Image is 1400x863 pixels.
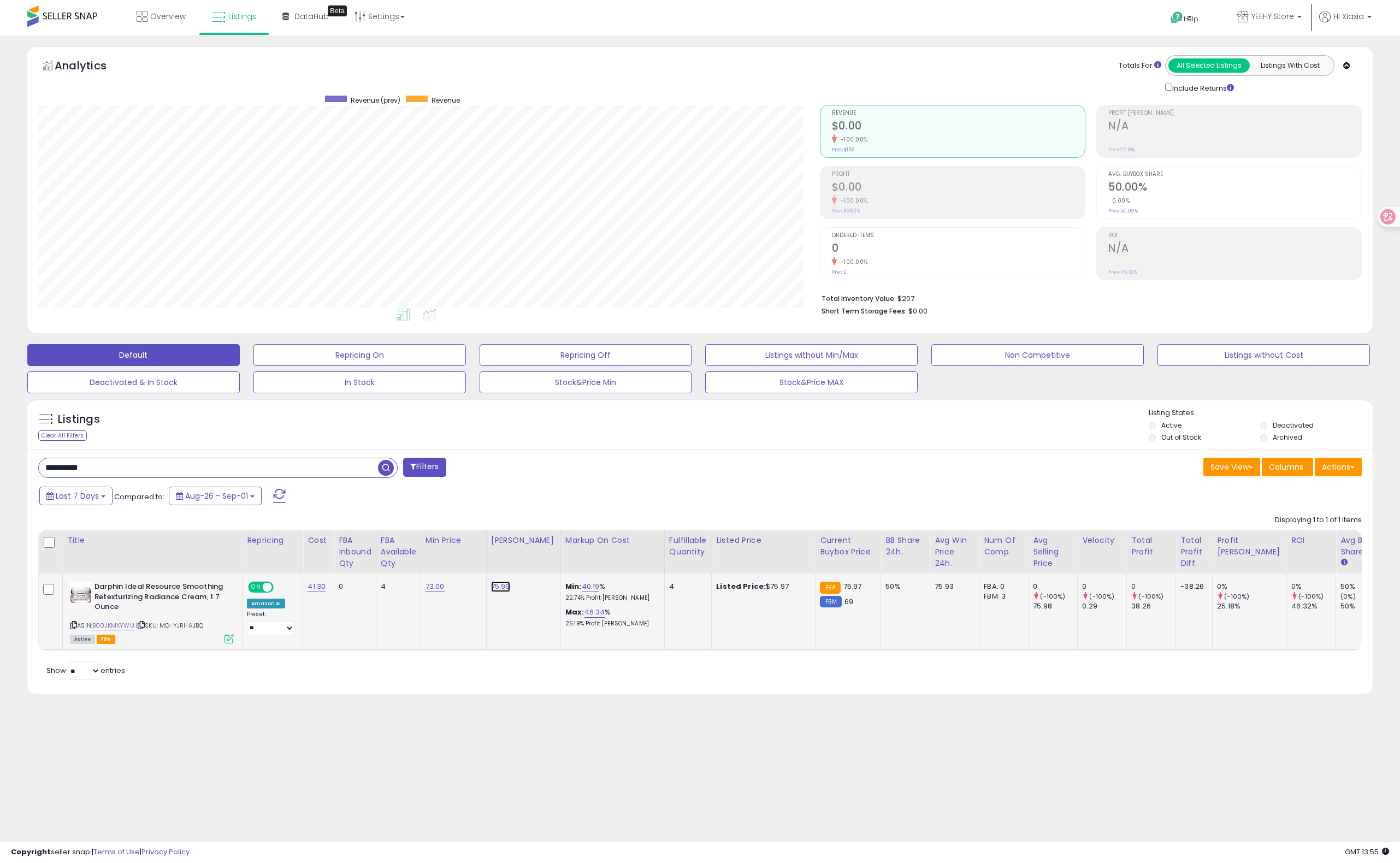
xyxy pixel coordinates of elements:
[94,582,227,615] b: Darphin Ideal Resource Smoothing Retexturizing Radiance Cream, 1.7 Ounce
[582,581,600,592] a: 40.19
[1203,458,1260,476] button: Save View
[565,594,656,602] p: 22.74% Profit [PERSON_NAME]
[1217,582,1286,592] div: 0%
[1119,61,1161,71] div: Totals For
[832,146,854,153] small: Prev: $152
[426,581,445,592] a: 73.00
[247,611,294,635] div: Preset:
[705,344,918,366] button: Listings without Min/Max
[46,665,125,676] span: Show: entries
[97,635,115,644] span: FBA
[1089,592,1114,601] small: (-100%)
[1315,458,1362,476] button: Actions
[820,535,876,558] div: Current Buybox Price
[984,535,1024,558] div: Num of Comp.
[832,269,847,275] small: Prev: 2
[1040,592,1065,601] small: (-100%)
[1033,582,1077,592] div: 0
[565,607,656,628] div: %
[381,535,416,569] div: FBA Available Qty
[272,583,290,592] span: OFF
[253,371,466,393] button: In Stock
[908,306,928,316] span: $0.00
[1161,433,1201,442] label: Out of Stock
[584,607,605,618] a: 46.34
[1333,11,1364,22] span: Hi Xiaxia
[92,621,134,630] a: B00JKMXYWU
[56,490,99,501] span: Last 7 Days
[27,344,240,366] button: Default
[1291,582,1336,592] div: 0%
[1340,582,1385,592] div: 50%
[1275,515,1362,525] div: Displaying 1 to 1 of 1 items
[931,344,1144,366] button: Non Competitive
[339,535,371,569] div: FBA inbound Qty
[984,592,1020,601] div: FBM: 3
[114,492,164,502] span: Compared to:
[822,291,1354,304] li: $207
[1273,433,1302,442] label: Archived
[1262,458,1313,476] button: Columns
[491,581,510,592] a: 75.99
[837,258,868,266] small: -100.00%
[70,582,92,604] img: 41vsmlDrSTL._SL40_.jpg
[1108,172,1361,178] span: Avg. Buybox Share
[1108,242,1361,257] h2: N/A
[716,581,766,592] b: Listed Price:
[832,233,1085,239] span: Ordered Items
[705,371,918,393] button: Stock&Price MAX
[1291,601,1336,611] div: 46.32%
[1108,146,1135,153] small: Prev: 25.18%
[1251,11,1294,22] span: YEEHY Store
[822,306,907,316] b: Short Term Storage Fees:
[38,430,87,441] div: Clear All Filters
[328,5,347,16] div: Tooltip anchor
[822,294,896,303] b: Total Inventory Value:
[70,582,234,642] div: ASIN:
[1340,592,1356,601] small: (0%)
[1033,601,1077,611] div: 75.98
[1108,233,1361,239] span: ROI
[935,535,974,569] div: Avg Win Price 24h.
[294,11,329,22] span: DataHub
[885,535,925,558] div: BB Share 24h.
[1161,421,1182,430] label: Active
[565,535,660,546] div: Markup on Cost
[837,135,868,144] small: -100.00%
[1224,592,1249,601] small: (-100%)
[565,607,584,617] b: Max:
[844,596,853,607] span: 69
[1131,582,1175,592] div: 0
[837,197,868,205] small: -100.00%
[669,535,707,558] div: Fulfillable Quantity
[339,582,368,592] div: 0
[1108,197,1130,205] small: 0.00%
[308,581,326,592] a: 41.30
[1108,120,1361,134] h2: N/A
[832,208,860,214] small: Prev: $38.26
[565,582,656,602] div: %
[1108,181,1361,196] h2: 50.00%
[491,535,556,546] div: [PERSON_NAME]
[185,490,248,501] span: Aug-26 - Sep-01
[1273,421,1314,430] label: Deactivated
[1162,3,1220,36] a: Help
[1291,535,1331,546] div: ROI
[27,371,240,393] button: Deactivated & In Stock
[351,96,400,105] span: Revenue (prev)
[832,242,1085,257] h2: 0
[984,582,1020,592] div: FBA: 0
[1340,601,1385,611] div: 50%
[249,583,263,592] span: ON
[1340,558,1347,568] small: Avg BB Share.
[1180,582,1204,592] div: -38.26
[1108,208,1138,214] small: Prev: 50.00%
[1319,11,1372,36] a: Hi Xiaxia
[1298,592,1324,601] small: (-100%)
[39,487,113,505] button: Last 7 Days
[253,344,466,366] button: Repricing On
[150,11,186,22] span: Overview
[1157,81,1247,94] div: Include Returns
[1340,535,1380,558] div: Avg BB Share
[560,530,664,574] th: The percentage added to the cost of goods (COGS) that forms the calculator for Min & Max prices.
